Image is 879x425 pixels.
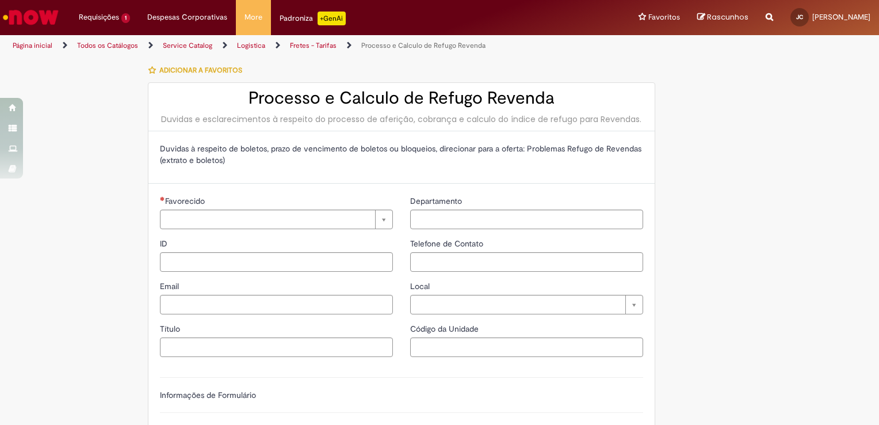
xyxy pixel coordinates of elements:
[361,41,486,50] a: Processo e Calculo de Refugo Revenda
[160,143,643,166] p: Duvidas à respeito de boletos, prazo de vencimento de boletos ou bloqueios, direcionar para a ofe...
[160,252,393,272] input: ID
[697,12,748,23] a: Rascunhos
[410,324,481,334] span: Código da Unidade
[160,295,393,314] input: Email
[9,35,578,56] ul: Trilhas de página
[290,41,337,50] a: Fretes - Tarifas
[707,12,748,22] span: Rascunhos
[410,210,643,229] input: Departamento
[280,12,346,25] div: Padroniza
[147,12,227,23] span: Despesas Corporativas
[244,12,262,23] span: More
[410,295,643,314] a: Limpar campo Local
[165,196,207,206] span: Necessários - Favorecido
[160,196,165,201] span: Necessários
[796,13,803,21] span: JC
[812,12,870,22] span: [PERSON_NAME]
[237,41,265,50] a: Logistica
[148,58,249,82] button: Adicionar a Favoritos
[121,13,130,23] span: 1
[410,252,643,272] input: Telefone de Contato
[410,196,464,206] span: Departamento
[410,238,486,249] span: Telefone de Contato
[13,41,52,50] a: Página inicial
[160,238,170,249] span: ID
[160,390,256,400] label: Informações de Formulário
[160,324,182,334] span: Título
[160,89,643,108] h2: Processo e Calculo de Refugo Revenda
[160,337,393,357] input: Título
[163,41,212,50] a: Service Catalog
[77,41,138,50] a: Todos os Catálogos
[159,66,242,75] span: Adicionar a Favoritos
[160,281,181,291] span: Email
[160,113,643,125] div: Duvidas e esclarecimentos à respeito do processo de aferição, cobrança e calculo do índice de ref...
[160,210,393,229] a: Limpar campo Favorecido
[410,337,643,357] input: Código da Unidade
[410,281,432,291] span: Local
[318,12,346,25] p: +GenAi
[1,6,60,29] img: ServiceNow
[648,12,680,23] span: Favoritos
[79,12,119,23] span: Requisições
